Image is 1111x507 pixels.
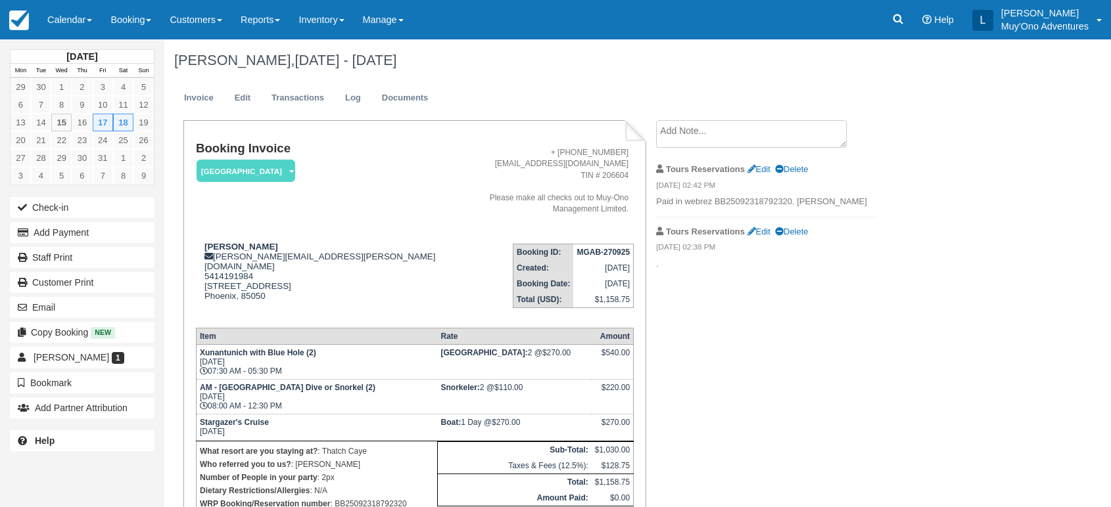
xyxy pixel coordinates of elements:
[747,227,770,236] a: Edit
[10,322,154,343] button: Copy Booking New
[200,460,291,469] strong: Who referred you to us?
[11,64,31,78] th: Mon
[10,197,154,218] button: Check-in
[196,345,437,380] td: [DATE] 07:30 AM - 05:30 PM
[196,328,437,345] th: Item
[31,64,51,78] th: Tue
[51,167,72,185] a: 5
[196,380,437,414] td: [DATE] 08:00 AM - 12:30 PM
[200,445,434,458] p: : Thatch Caye
[372,85,438,111] a: Documents
[449,147,628,215] address: + [PHONE_NUMBER] [EMAIL_ADDRESS][DOMAIN_NAME] TIN # 206604 Please make all checks out to Muy-Ono ...
[573,292,633,308] td: $1,158.75
[573,260,633,276] td: [DATE]
[666,164,745,174] strong: Tours Reservations
[666,227,745,236] strong: Tours Reservations
[93,96,113,114] a: 10
[656,196,878,208] p: Paid in webrez BB25092318792320. [PERSON_NAME]
[113,149,133,167] a: 1
[11,78,31,96] a: 29
[196,242,444,317] div: [PERSON_NAME][EMAIL_ADDRESS][PERSON_NAME][DOMAIN_NAME] 5414191984 [STREET_ADDRESS] Phoenix, 85050
[542,348,571,357] span: $270.00
[51,78,72,96] a: 1
[437,414,591,441] td: 1 Day @
[113,96,133,114] a: 11
[656,258,878,271] p: .
[573,276,633,292] td: [DATE]
[10,430,154,451] a: Help
[494,383,523,392] span: $110.00
[513,244,574,261] th: Booking ID:
[440,418,461,427] strong: Boat
[295,52,396,68] span: [DATE] - [DATE]
[595,348,630,368] div: $540.00
[133,64,154,78] th: Sun
[440,348,527,357] strong: Thatch Caye Resort
[51,149,72,167] a: 29
[174,85,224,111] a: Invoice
[113,131,133,149] a: 25
[133,149,154,167] a: 2
[51,114,72,131] a: 15
[93,114,113,131] a: 17
[113,78,133,96] a: 4
[31,96,51,114] a: 7
[492,418,520,427] span: $270.00
[437,328,591,345] th: Rate
[200,383,375,392] strong: AM - [GEOGRAPHIC_DATA] Dive or Snorkel (2)
[196,159,291,183] a: [GEOGRAPHIC_DATA]
[10,247,154,268] a: Staff Print
[437,345,591,380] td: 2 @
[10,272,154,293] a: Customer Print
[437,442,591,458] th: Sub-Total:
[775,227,808,236] a: Delete
[592,442,634,458] td: $1,030.00
[200,447,318,456] strong: What resort are you staying at?
[133,96,154,114] a: 12
[200,471,434,484] p: : 2px
[51,64,72,78] th: Wed
[225,85,260,111] a: Edit
[11,149,31,167] a: 27
[204,242,278,252] strong: [PERSON_NAME]
[595,383,630,403] div: $220.00
[174,53,988,68] h1: [PERSON_NAME],
[91,327,115,338] span: New
[72,78,92,96] a: 2
[31,167,51,185] a: 4
[51,96,72,114] a: 8
[595,418,630,437] div: $270.00
[31,149,51,167] a: 28
[72,64,92,78] th: Thu
[113,64,133,78] th: Sat
[113,167,133,185] a: 8
[262,85,334,111] a: Transactions
[72,149,92,167] a: 30
[440,383,479,392] strong: Snorkeler
[72,114,92,131] a: 16
[656,242,878,256] em: [DATE] 02:38 PM
[437,380,591,414] td: 2 @
[133,167,154,185] a: 9
[10,347,154,368] a: [PERSON_NAME] 1
[72,131,92,149] a: 23
[93,167,113,185] a: 7
[93,78,113,96] a: 3
[51,131,72,149] a: 22
[972,10,993,31] div: L
[775,164,808,174] a: Delete
[72,96,92,114] a: 9
[922,15,932,24] i: Help
[196,414,437,441] td: [DATE]
[513,276,574,292] th: Booking Date:
[200,473,318,482] strong: Number of People in your party
[133,78,154,96] a: 5
[592,490,634,507] td: $0.00
[93,64,113,78] th: Fri
[93,131,113,149] a: 24
[200,484,434,497] p: : N/A
[592,458,634,474] td: $128.75
[437,490,591,507] th: Amount Paid:
[10,222,154,243] button: Add Payment
[93,149,113,167] a: 31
